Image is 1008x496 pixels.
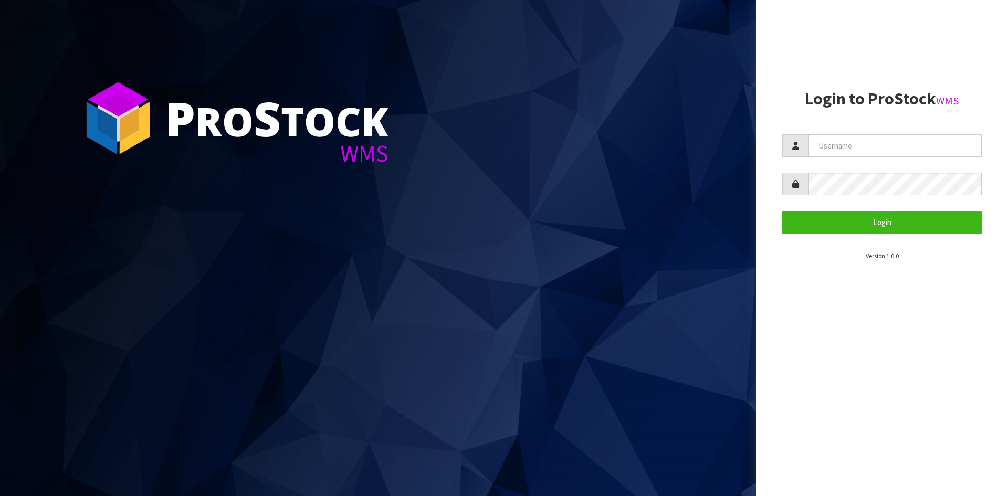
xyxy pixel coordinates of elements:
[165,142,388,165] div: WMS
[165,94,388,142] div: ro tock
[782,211,982,234] button: Login
[165,86,195,150] span: P
[936,94,959,108] small: WMS
[79,79,157,157] img: ProStock Cube
[782,90,982,108] h2: Login to ProStock
[866,252,899,260] small: Version 1.0.0
[254,86,281,150] span: S
[808,134,982,157] input: Username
